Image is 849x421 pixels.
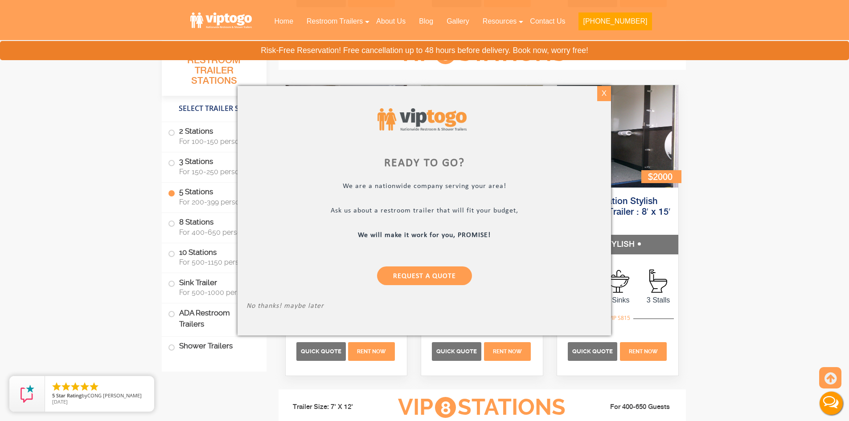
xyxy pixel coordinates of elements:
b: We will make it work for you, PROMISE! [358,231,491,238]
span: 5 [52,392,55,399]
li:  [51,381,62,392]
a: Request a Quote [377,266,472,285]
li:  [79,381,90,392]
button: Live Chat [813,385,849,421]
div: X [597,86,611,101]
img: Review Rating [18,385,36,403]
img: viptogo logo [377,108,467,131]
li:  [89,381,99,392]
span: [DATE] [52,398,68,405]
li:  [70,381,81,392]
span: CONG [PERSON_NAME] [87,392,142,399]
span: Star Rating [56,392,82,399]
span: by [52,393,147,399]
li:  [61,381,71,392]
div: Ready to go? [246,158,602,168]
p: No thanks! maybe later [246,302,602,312]
p: We are a nationwide company serving your area! [246,182,602,192]
p: Ask us about a restroom trailer that will fit your budget, [246,206,602,217]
